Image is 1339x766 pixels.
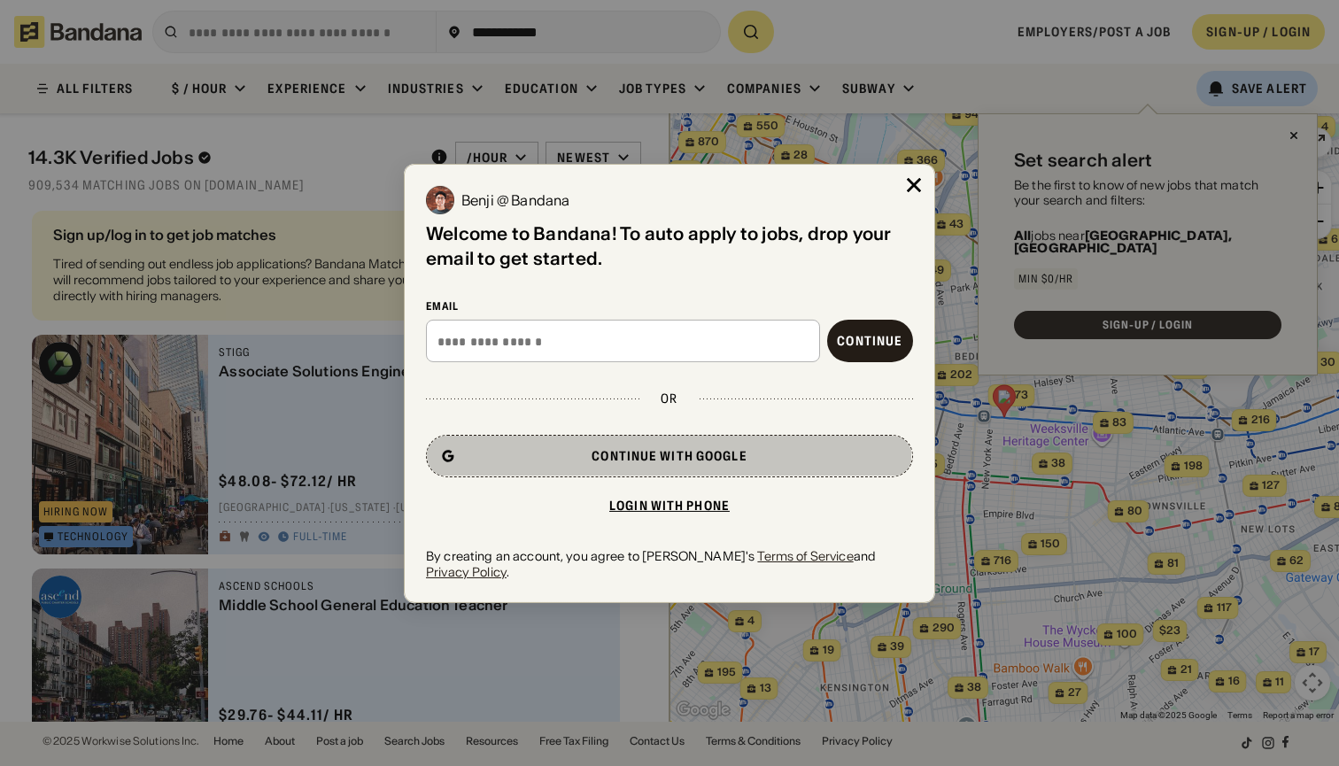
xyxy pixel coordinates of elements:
[426,548,913,580] div: By creating an account, you agree to [PERSON_NAME]'s and .
[661,391,677,406] div: or
[426,221,913,270] div: Welcome to Bandana! To auto apply to jobs, drop your email to get started.
[426,564,507,580] a: Privacy Policy
[461,192,569,206] div: Benji @ Bandana
[592,450,747,462] div: Continue with Google
[426,298,913,313] div: Email
[426,185,454,213] img: Benji @ Bandana
[757,548,853,564] a: Terms of Service
[609,499,730,512] div: Login with phone
[837,335,902,347] div: Continue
